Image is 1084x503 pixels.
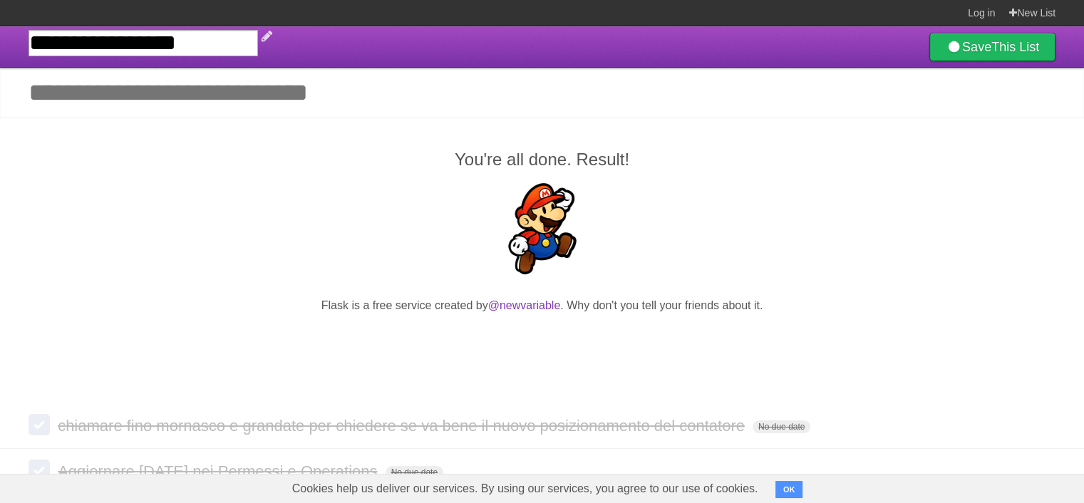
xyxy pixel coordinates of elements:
[753,420,810,433] span: No due date
[29,460,50,481] label: Done
[929,33,1055,61] a: SaveThis List
[488,299,561,311] a: @newvariable
[775,481,803,498] button: OK
[497,183,588,274] img: Super Mario
[58,417,748,435] span: chiamare fino mornasco e grandate per chiedere se va bene il nuovo posizionamento del contatore
[29,297,1055,314] p: Flask is a free service created by . Why don't you tell your friends about it.
[29,414,50,435] label: Done
[278,475,773,503] span: Cookies help us deliver our services. By using our services, you agree to our use of cookies.
[58,462,381,480] span: Aggiornare [DATE] nei Permessi e Operations
[517,332,568,352] iframe: X Post Button
[29,147,1055,172] h2: You're all done. Result!
[991,40,1039,54] b: This List
[386,466,443,479] span: No due date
